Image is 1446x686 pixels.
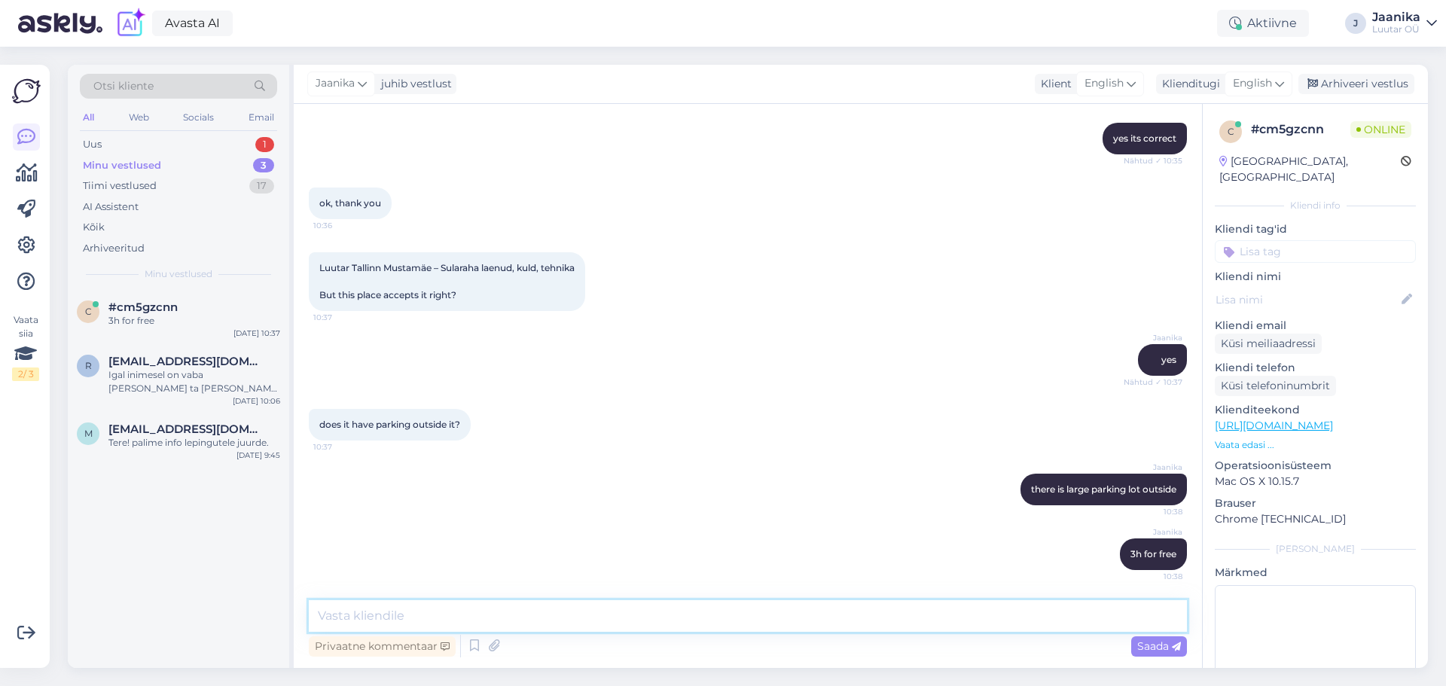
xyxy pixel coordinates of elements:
[1233,75,1272,92] span: English
[1372,23,1420,35] div: Luutar OÜ
[1126,571,1182,582] span: 10:38
[1084,75,1124,92] span: English
[145,267,212,281] span: Minu vestlused
[83,137,102,152] div: Uus
[1372,11,1420,23] div: Jaanika
[1215,565,1416,581] p: Märkmed
[236,450,280,461] div: [DATE] 9:45
[1161,354,1176,365] span: yes
[12,313,39,381] div: Vaata siia
[1215,495,1416,511] p: Brauser
[114,8,146,39] img: explore-ai
[108,300,178,314] span: #cm5gzcnn
[1124,155,1182,166] span: Nähtud ✓ 10:35
[85,306,92,317] span: c
[83,200,139,215] div: AI Assistent
[233,395,280,407] div: [DATE] 10:06
[83,220,105,235] div: Kõik
[12,367,39,381] div: 2 / 3
[1219,154,1401,185] div: [GEOGRAPHIC_DATA], [GEOGRAPHIC_DATA]
[1215,402,1416,418] p: Klienditeekond
[233,328,280,339] div: [DATE] 10:37
[1350,121,1411,138] span: Online
[313,220,370,231] span: 10:36
[83,178,157,194] div: Tiimi vestlused
[375,76,452,92] div: juhib vestlust
[1137,639,1181,653] span: Saada
[1372,11,1437,35] a: JaanikaLuutar OÜ
[1215,199,1416,212] div: Kliendi info
[309,636,456,657] div: Privaatne kommentaar
[180,108,217,127] div: Socials
[126,108,152,127] div: Web
[108,422,265,436] span: Mailisast@gmail.com
[152,11,233,36] a: Avasta AI
[1217,10,1309,37] div: Aktiivne
[85,360,92,371] span: r
[313,312,370,323] span: 10:37
[1345,13,1366,34] div: J
[1215,376,1336,396] div: Küsi telefoninumbrit
[319,262,575,300] span: Luutar Tallinn Mustamäe – Sularaha laenud, kuld, tehnika But this place accepts it right?
[249,178,274,194] div: 17
[1130,548,1176,559] span: 3h for free
[93,78,154,94] span: Otsi kliente
[1215,221,1416,237] p: Kliendi tag'id
[1124,377,1182,388] span: Nähtud ✓ 10:37
[1251,120,1350,139] div: # cm5gzcnn
[1126,462,1182,473] span: Jaanika
[1215,458,1416,474] p: Operatsioonisüsteem
[1215,511,1416,527] p: Chrome [TECHNICAL_ID]
[108,368,280,395] div: Igal inimesel on vaba [PERSON_NAME] ta [PERSON_NAME] müüb või panti paneb. Keegi ei [DEMOGRAPHIC_...
[1215,269,1416,285] p: Kliendi nimi
[1215,438,1416,452] p: Vaata edasi ...
[12,77,41,105] img: Askly Logo
[1035,76,1072,92] div: Klient
[84,428,93,439] span: M
[108,314,280,328] div: 3h for free
[80,108,97,127] div: All
[108,355,265,368] span: raimivarik@gmail.com
[1215,474,1416,489] p: Mac OS X 10.15.7
[1031,483,1176,495] span: there is large parking lot outside
[253,158,274,173] div: 3
[1126,526,1182,538] span: Jaanika
[1156,76,1220,92] div: Klienditugi
[1215,419,1333,432] a: [URL][DOMAIN_NAME]
[1215,334,1322,354] div: Küsi meiliaadressi
[1215,240,1416,263] input: Lisa tag
[108,436,280,450] div: Tere! palime info lepingutele juurde.
[1215,360,1416,376] p: Kliendi telefon
[319,419,460,430] span: does it have parking outside it?
[1113,133,1176,144] span: yes its correct
[316,75,355,92] span: Jaanika
[1126,332,1182,343] span: Jaanika
[1216,291,1399,308] input: Lisa nimi
[1228,126,1234,137] span: c
[319,197,381,209] span: ok, thank you
[1215,318,1416,334] p: Kliendi email
[255,137,274,152] div: 1
[1126,506,1182,517] span: 10:38
[246,108,277,127] div: Email
[83,158,161,173] div: Minu vestlused
[1215,542,1416,556] div: [PERSON_NAME]
[83,241,145,256] div: Arhiveeritud
[313,441,370,453] span: 10:37
[1298,74,1414,94] div: Arhiveeri vestlus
